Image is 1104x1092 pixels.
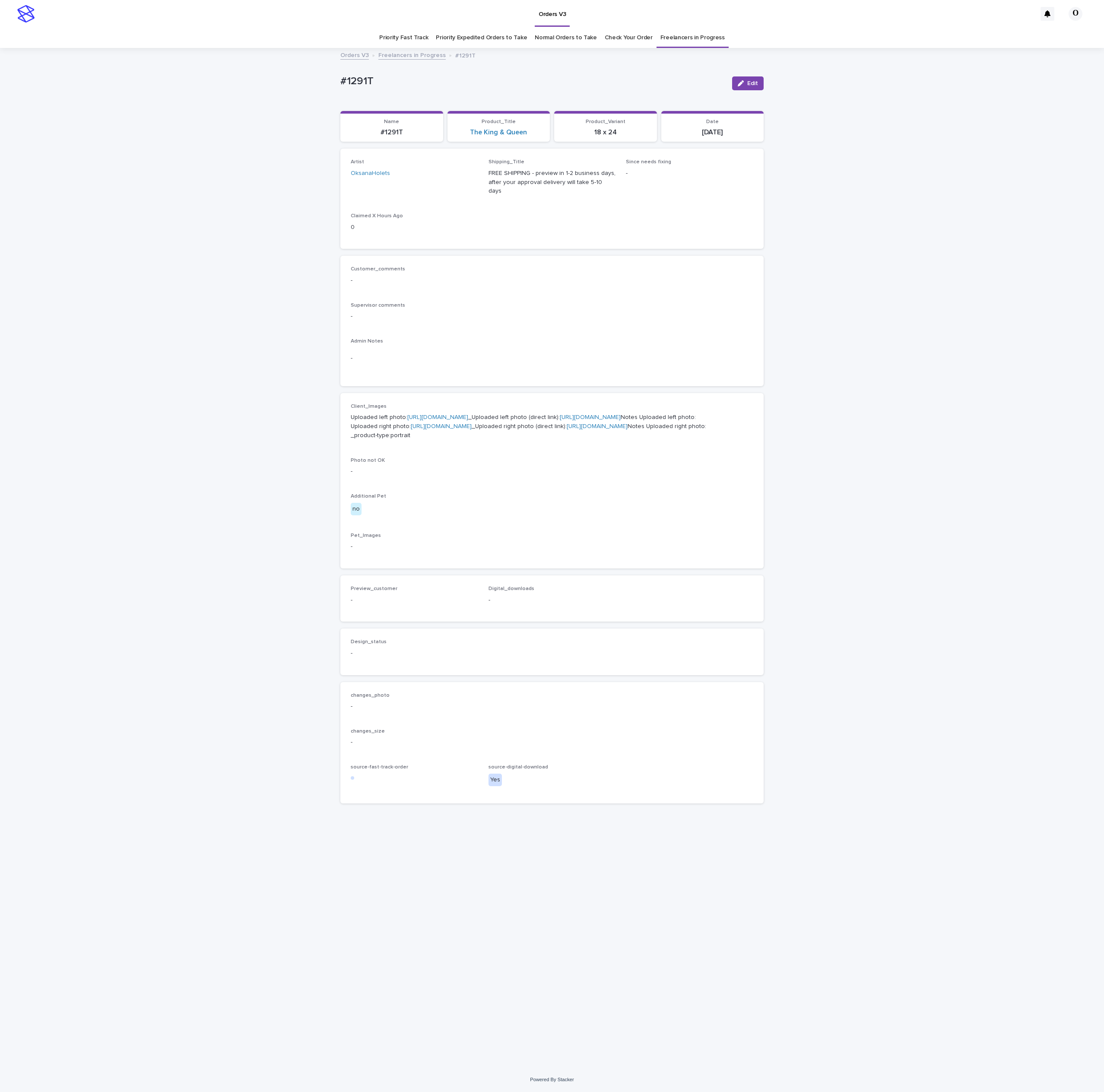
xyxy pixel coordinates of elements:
[482,119,516,124] span: Product_Title
[747,80,758,86] span: Edit
[351,503,362,515] div: no
[379,28,428,48] a: Priority Fast Track
[351,213,403,219] span: Claimed X Hours Ago
[470,128,527,136] a: The King & Queen
[351,339,383,344] span: Admin Notes
[351,404,387,409] span: Client_Images
[17,5,35,22] img: stacker-logo-s-only.png
[351,267,405,272] span: Customer_comments
[351,649,478,658] p: -
[351,276,753,285] p: -
[351,223,478,232] p: 0
[351,639,387,644] span: Design_status
[411,423,472,429] a: [URL][DOMAIN_NAME]
[489,596,616,605] p: -
[340,50,369,60] a: Orders V3
[530,1077,574,1082] a: Powered By Stacker
[351,494,386,499] span: Additional Pet
[586,119,625,124] span: Product_Variant
[407,414,468,420] a: [URL][DOMAIN_NAME]
[706,119,719,124] span: Date
[436,28,527,48] a: Priority Expedited Orders to Take
[351,693,390,698] span: changes_photo
[666,128,759,136] p: [DATE]
[567,423,628,429] a: [URL][DOMAIN_NAME]
[535,28,597,48] a: Normal Orders to Take
[489,159,524,165] span: Shipping_Title
[346,128,438,136] p: #1291T
[340,75,725,88] p: #1291T
[560,414,621,420] a: [URL][DOMAIN_NAME]
[626,169,753,178] p: -
[1069,7,1082,21] div: О
[351,765,408,770] span: source-fast-track-order
[351,303,405,308] span: Supervisor comments
[351,596,478,605] p: -
[626,159,671,165] span: Since needs fixing
[351,354,753,363] p: -
[351,159,364,165] span: Artist
[351,542,753,551] p: -
[351,467,753,476] p: -
[489,765,548,770] span: source-digital-download
[489,169,616,196] p: FREE SHIPPING - preview in 1-2 business days, after your approval delivery will take 5-10 days
[351,702,753,711] p: -
[559,128,652,136] p: 18 x 24
[351,458,385,463] span: Photo not OK
[351,533,381,538] span: Pet_Images
[660,28,725,48] a: Freelancers in Progress
[384,119,399,124] span: Name
[351,312,753,321] p: -
[489,774,502,786] div: Yes
[351,586,397,591] span: Preview_customer
[605,28,653,48] a: Check Your Order
[489,586,534,591] span: Digital_downloads
[378,50,446,60] a: Freelancers in Progress
[732,76,764,90] button: Edit
[351,413,753,440] p: Uploaded left photo: _Uploaded left photo (direct link): Notes Uploaded left photo: Uploaded righ...
[455,50,476,60] p: #1291T
[351,729,385,734] span: changes_size
[351,169,390,178] a: OksanaHolets
[351,738,753,747] p: -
